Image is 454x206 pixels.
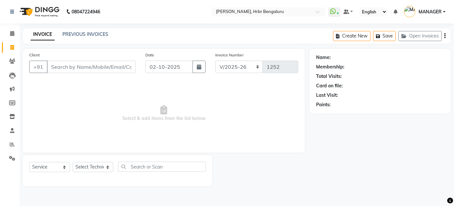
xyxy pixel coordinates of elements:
[118,162,206,172] input: Search or Scan
[316,54,331,61] div: Name:
[215,52,244,58] label: Invoice Number
[316,92,338,99] div: Last Visit:
[373,31,396,41] button: Save
[316,73,342,80] div: Total Visits:
[398,31,442,41] button: Open Invoices
[17,3,61,21] img: logo
[72,3,100,21] b: 08047224946
[29,61,47,73] button: +91
[31,29,55,40] a: INVOICE
[316,101,331,108] div: Points:
[29,52,40,58] label: Client
[333,31,370,41] button: Create New
[316,64,344,70] div: Membership:
[62,31,108,37] a: PREVIOUS INVOICES
[419,8,442,15] span: MANAGER
[47,61,136,73] input: Search by Name/Mobile/Email/Code
[316,82,343,89] div: Card on file:
[29,81,298,146] span: Select & add items from the list below
[145,52,154,58] label: Date
[404,6,415,17] img: MANAGER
